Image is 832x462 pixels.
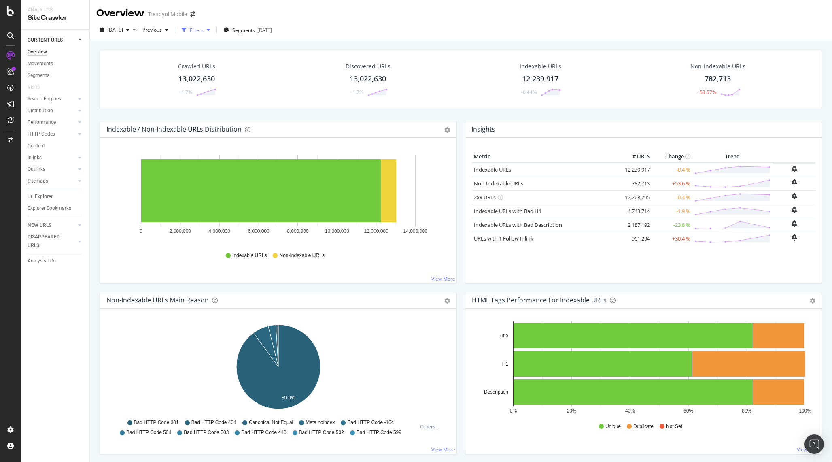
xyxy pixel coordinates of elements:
td: -23.8 % [652,218,692,232]
a: Explorer Bookmarks [28,204,84,213]
a: DISAPPEARED URLS [28,233,76,250]
td: 12,268,795 [620,190,652,204]
h4: Insights [471,124,495,135]
div: arrow-right-arrow-left [190,11,195,17]
div: Analytics [28,6,83,13]
text: 100% [799,408,811,414]
a: CURRENT URLS [28,36,76,45]
span: Not Set [666,423,682,430]
th: Change [652,151,692,163]
a: Distribution [28,106,76,115]
text: 12,000,000 [364,228,388,234]
div: +1.7% [350,89,363,96]
text: 20% [567,408,577,414]
text: 2,000,000 [170,228,191,234]
svg: A chart. [472,321,815,415]
button: Filters [178,23,213,36]
span: Non-Indexable URLs [279,252,324,259]
div: bell-plus [792,166,797,172]
span: Duplicate [633,423,654,430]
th: Metric [472,151,620,163]
span: Bad HTTP Code 503 [184,429,229,436]
a: Url Explorer [28,192,84,201]
span: Bad HTTP Code 301 [134,419,179,426]
text: 40% [625,408,635,414]
div: bell-plus [792,207,797,213]
div: Search Engines [28,95,61,103]
div: Explorer Bookmarks [28,204,71,213]
div: Performance [28,118,56,127]
button: Previous [139,23,172,36]
div: Filters [190,27,204,34]
div: Distribution [28,106,53,115]
a: HTTP Codes [28,130,76,138]
div: Non-Indexable URLs [690,62,745,70]
div: Movements [28,60,53,68]
span: Bad HTTP Code 504 [126,429,171,436]
span: 2025 Sep. 21st [107,26,123,33]
td: -0.4 % [652,163,692,177]
text: H1 [502,361,509,367]
td: 961,294 [620,232,652,245]
svg: A chart. [106,321,450,415]
text: 80% [742,408,751,414]
a: Performance [28,118,76,127]
a: Analysis Info [28,257,84,265]
span: Canonical Not Equal [249,419,293,426]
div: Indexable URLs [520,62,561,70]
div: [DATE] [257,27,272,34]
text: 10,000,000 [325,228,349,234]
span: Bad HTTP Code -104 [347,419,394,426]
div: Url Explorer [28,192,53,201]
a: Inlinks [28,153,76,162]
a: Visits [28,83,48,92]
a: Indexable URLs with Bad Description [474,221,562,228]
text: 4,000,000 [209,228,231,234]
td: +53.6 % [652,177,692,190]
div: 13,022,630 [178,74,215,84]
text: Title [499,333,509,339]
td: -0.4 % [652,190,692,204]
div: Visits [28,83,40,92]
div: bell-plus [792,193,797,199]
div: HTML Tags Performance for Indexable URLs [472,296,607,304]
a: Search Engines [28,95,76,103]
div: HTTP Codes [28,130,55,138]
a: URLs with 1 Follow Inlink [474,235,533,242]
td: +30.4 % [652,232,692,245]
div: CURRENT URLS [28,36,63,45]
text: 60% [683,408,693,414]
th: # URLS [620,151,652,163]
text: 8,000,000 [287,228,309,234]
div: bell-plus [792,234,797,241]
div: 13,022,630 [350,74,386,84]
a: NEW URLS [28,221,76,230]
span: Meta noindex [306,419,335,426]
span: Indexable URLs [232,252,267,259]
div: Overview [96,6,144,20]
span: vs [133,26,139,33]
a: Sitemaps [28,177,76,185]
div: Indexable / Non-Indexable URLs Distribution [106,125,242,133]
div: Sitemaps [28,177,48,185]
div: +1.7% [178,89,192,96]
div: NEW URLS [28,221,51,230]
div: 12,239,917 [522,74,558,84]
text: 89.9% [282,395,295,400]
div: Overview [28,48,47,56]
td: 2,187,192 [620,218,652,232]
a: Segments [28,71,84,80]
div: DISAPPEARED URLS [28,233,68,250]
a: 2xx URLs [474,194,496,201]
td: 782,713 [620,177,652,190]
a: Non-Indexable URLs [474,180,523,187]
svg: A chart. [106,151,450,245]
span: Unique [605,423,621,430]
td: 4,743,714 [620,204,652,218]
span: Bad HTTP Code 410 [241,429,286,436]
a: View More [431,275,455,282]
div: Trendyol Mobile [148,10,187,18]
span: Bad HTTP Code 404 [191,419,236,426]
